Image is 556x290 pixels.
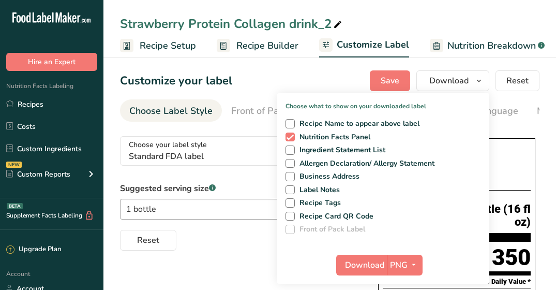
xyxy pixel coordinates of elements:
button: Reset [495,70,539,91]
button: Choose your label style Standard FDA label [120,136,306,166]
div: Upgrade Plan [6,244,61,255]
span: Recipe Builder [236,39,298,53]
span: Choose your label style [129,139,207,150]
span: Business Address [295,172,360,181]
a: Recipe Setup [120,34,196,57]
button: Download [416,70,489,91]
span: Label Notes [295,185,340,195]
span: Reset [137,234,159,247]
div: NEW [6,162,22,168]
iframe: Intercom live chat [521,255,546,280]
span: Ingredient Statement List [295,146,386,155]
span: Download [429,75,469,87]
h1: Customize your label [120,72,232,90]
span: Recipe Tags [295,198,341,208]
span: Download [345,259,384,271]
span: Recipe Name to appear above label [295,119,420,128]
button: Hire an Expert [6,53,97,71]
div: Strawberry Protein Collagen drink_2 [120,15,344,33]
label: Suggested serving size [120,182,306,195]
button: Reset [120,230,176,251]
button: Download [336,255,387,275]
span: Allergen Declaration/ Allergy Statement [295,159,435,168]
div: 350 [492,244,531,271]
p: Choose what to show on your downloaded label [277,93,489,111]
div: BETA [7,203,23,209]
span: Nutrition Facts Panel [295,133,371,142]
span: Save [381,75,399,87]
span: Customize Label [337,38,409,52]
a: Recipe Builder [217,34,298,57]
span: Front of Pack Label [295,225,366,234]
button: PNG [387,255,423,275]
span: Recipe Card QR Code [295,212,374,221]
span: Standard FDA label [129,150,287,163]
div: Choose Label Style [129,104,213,118]
a: Nutrition Breakdown [430,34,545,57]
span: Reset [506,75,529,87]
button: Save [370,70,410,91]
span: Nutrition Breakdown [447,39,536,53]
span: PNG [390,259,408,271]
div: Front of Pack Label [231,104,314,118]
a: Customize Label [319,33,409,58]
span: Recipe Setup [140,39,196,53]
div: Custom Reports [6,169,70,180]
